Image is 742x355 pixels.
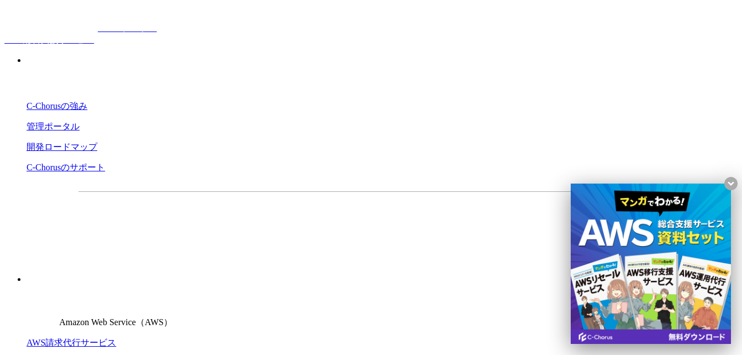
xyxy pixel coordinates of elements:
[27,101,87,111] a: C-Chorusの強み
[27,338,116,347] a: AWS請求代行サービス
[59,317,172,327] span: Amazon Web Service（AWS）
[199,210,377,237] a: 資料を請求する
[388,210,566,237] a: まずは相談する
[27,294,57,325] img: Amazon Web Service（AWS）
[27,274,738,285] p: サービス
[27,163,105,172] a: C-Chorusのサポート
[27,122,80,131] a: 管理ポータル
[4,23,157,44] a: AWS総合支援サービス C-Chorus NHN テコラスAWS総合支援サービス
[27,142,97,152] a: 開発ロードマップ
[27,55,738,66] p: 強み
